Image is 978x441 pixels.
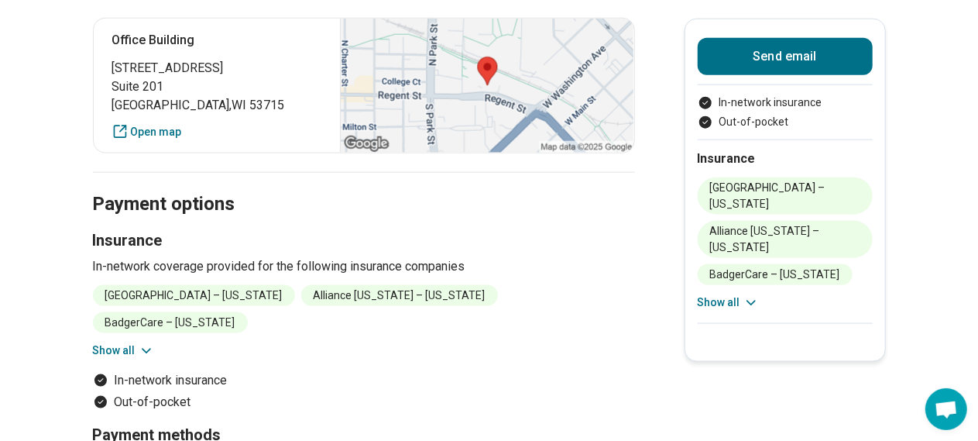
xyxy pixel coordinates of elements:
[698,38,873,75] button: Send email
[698,95,873,130] ul: Payment options
[93,343,154,359] button: Show all
[112,96,322,115] span: [GEOGRAPHIC_DATA] , WI 53715
[93,312,248,333] li: BadgerCare – [US_STATE]
[93,257,635,276] p: In-network coverage provided for the following insurance companies
[698,95,873,111] li: In-network insurance
[698,264,853,285] li: BadgerCare – [US_STATE]
[698,221,873,258] li: Alliance [US_STATE] – [US_STATE]
[93,285,295,306] li: [GEOGRAPHIC_DATA] – [US_STATE]
[93,371,635,390] li: In-network insurance
[112,31,322,50] p: Office Building
[112,124,322,140] a: Open map
[301,285,498,306] li: Alliance [US_STATE] – [US_STATE]
[925,388,967,430] div: Open chat
[93,371,635,412] ul: Payment options
[93,154,635,218] h2: Payment options
[93,229,635,251] h3: Insurance
[698,150,873,168] h2: Insurance
[698,295,759,311] button: Show all
[112,78,322,96] span: Suite 201
[698,177,873,215] li: [GEOGRAPHIC_DATA] – [US_STATE]
[698,114,873,130] li: Out-of-pocket
[93,393,635,412] li: Out-of-pocket
[112,59,322,78] span: [STREET_ADDRESS]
